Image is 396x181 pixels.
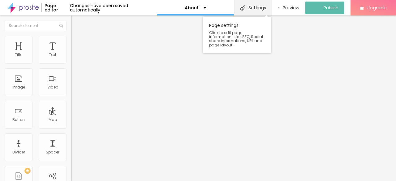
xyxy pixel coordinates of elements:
div: Spacer [46,150,59,154]
button: Publish [305,2,344,14]
div: Video [47,85,58,89]
div: Text [49,53,56,57]
button: Preview [272,2,305,14]
img: Icone [59,24,63,28]
img: Icone [240,5,245,11]
div: Divider [12,150,25,154]
div: Button [12,118,25,122]
div: Image [12,85,25,89]
p: About [185,6,199,10]
span: Click to edit page informations like: SEO, Social share informations, URL and page layout. [209,31,265,47]
span: Publish [324,5,338,10]
span: Preview [283,5,299,10]
div: Map [49,118,57,122]
div: Page editor [41,3,70,12]
div: Title [15,53,22,57]
input: Search element [5,20,67,31]
img: view-1.svg [278,5,280,11]
div: Changes have been saved automatically [70,3,157,12]
div: Page settings [203,17,271,53]
iframe: To enrich screen reader interactions, please activate Accessibility in Grammarly extension settings [71,15,396,181]
span: Upgrade [367,5,387,10]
